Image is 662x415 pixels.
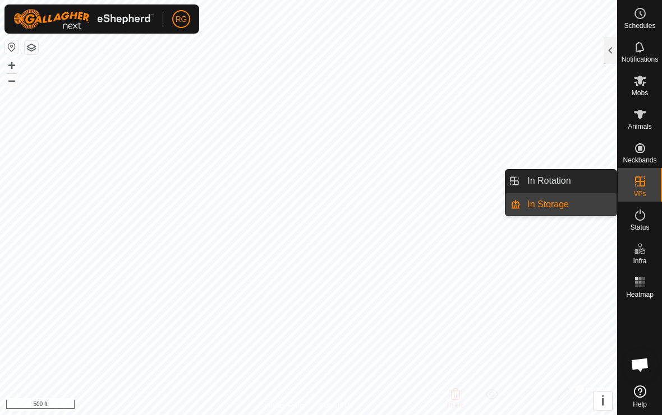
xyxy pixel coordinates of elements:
[630,224,649,231] span: Status
[628,123,652,130] span: Animals
[521,170,617,192] a: In Rotation
[632,90,648,96] span: Mobs
[505,170,617,192] li: In Rotation
[320,400,353,411] a: Contact Us
[622,56,658,63] span: Notifications
[176,13,187,25] span: RG
[633,401,647,408] span: Help
[623,157,656,164] span: Neckbands
[633,190,646,197] span: VPs
[618,381,662,412] a: Help
[623,348,657,381] a: Open chat
[264,400,306,411] a: Privacy Policy
[25,41,38,54] button: Map Layers
[5,73,19,87] button: –
[527,198,569,211] span: In Storage
[626,291,654,298] span: Heatmap
[624,22,655,29] span: Schedules
[505,193,617,216] li: In Storage
[633,258,646,264] span: Infra
[527,174,571,188] span: In Rotation
[5,59,19,72] button: +
[601,393,605,408] span: i
[521,193,617,216] a: In Storage
[13,9,154,29] img: Gallagher Logo
[5,40,19,54] button: Reset Map
[594,391,612,410] button: i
